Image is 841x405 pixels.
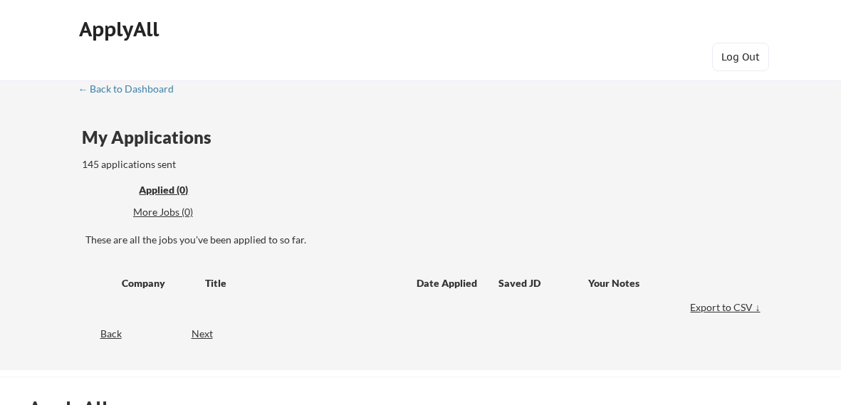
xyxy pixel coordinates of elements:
div: Next [192,327,229,341]
div: Export to CSV ↓ [690,300,763,315]
div: Back [78,327,122,341]
div: ← Back to Dashboard [78,84,184,94]
div: Date Applied [417,276,479,290]
div: Company [122,276,193,290]
div: These are job applications we think you'd be a good fit for, but couldn't apply you to automatica... [133,205,238,220]
div: ApplyAll [79,17,163,41]
button: Log Out [712,43,769,71]
div: 145 applications sent [82,157,357,172]
div: My Applications [82,129,223,146]
div: Your Notes [588,276,751,290]
div: Applied (0) [139,183,231,197]
a: ← Back to Dashboard [78,83,184,98]
div: These are all the jobs you've been applied to so far. [85,233,764,247]
div: Saved JD [498,270,588,295]
div: These are all the jobs you've been applied to so far. [139,183,231,198]
div: Title [205,276,403,290]
div: More Jobs (0) [133,205,238,219]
